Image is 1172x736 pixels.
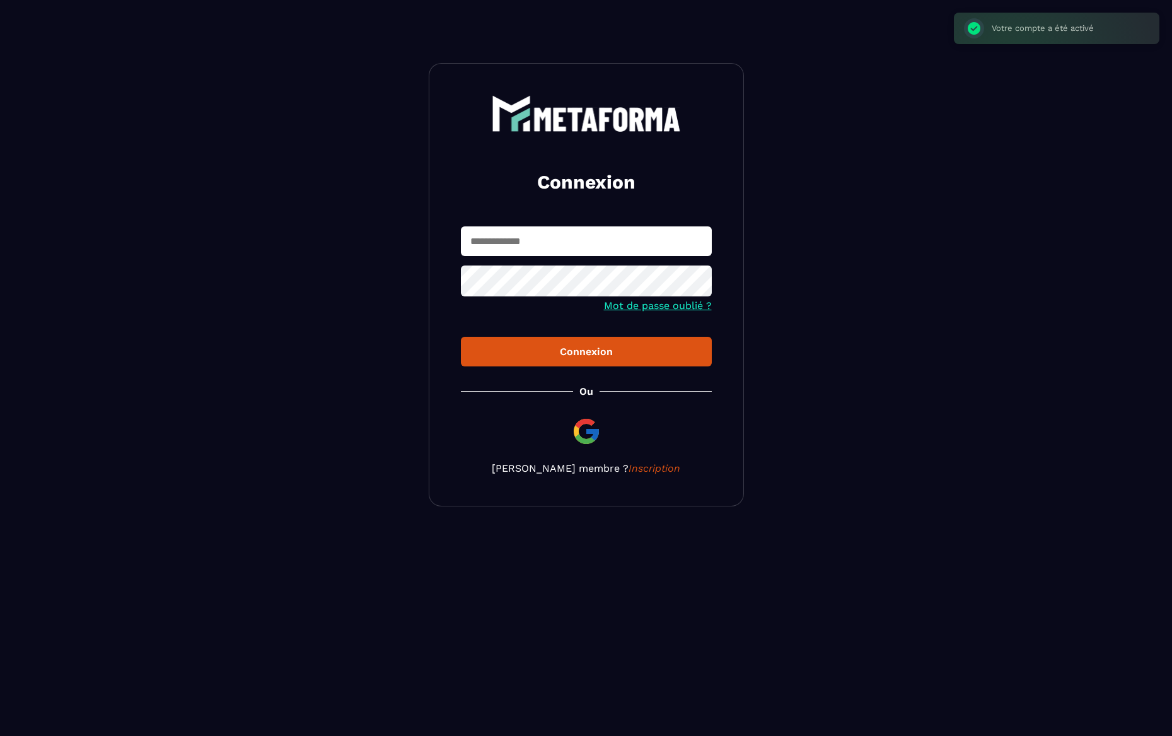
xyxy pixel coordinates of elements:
a: Mot de passe oublié ? [604,300,712,312]
a: logo [461,95,712,132]
img: google [571,416,601,447]
img: logo [492,95,681,132]
p: Ou [579,385,593,397]
a: Inscription [629,462,680,474]
button: Connexion [461,337,712,366]
p: [PERSON_NAME] membre ? [461,462,712,474]
div: Connexion [471,346,702,358]
h2: Connexion [476,170,697,195]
